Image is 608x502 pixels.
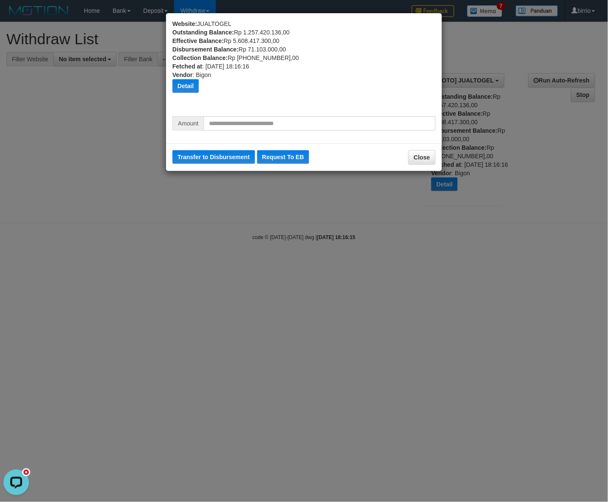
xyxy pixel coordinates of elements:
[172,116,204,131] span: Amount
[3,3,29,29] button: Open LiveChat chat widget
[172,37,224,44] b: Effective Balance:
[172,46,239,53] b: Disbursement Balance:
[172,54,228,61] b: Collection Balance:
[257,150,310,164] button: Request To EB
[172,150,255,164] button: Transfer to Disbursement
[172,20,197,27] b: Website:
[172,71,192,78] b: Vendor
[172,29,234,36] b: Outstanding Balance:
[172,79,199,93] button: Detail
[172,20,436,116] div: JUALTOGEL Rp 1.257.420.136,00 Rp 5.608.417.300,00 Rp 71.103.000,00 Rp [PHONE_NUMBER],00 : [DATE] ...
[408,150,436,165] button: Close
[172,63,202,70] b: Fetched at
[22,2,30,10] div: new message indicator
